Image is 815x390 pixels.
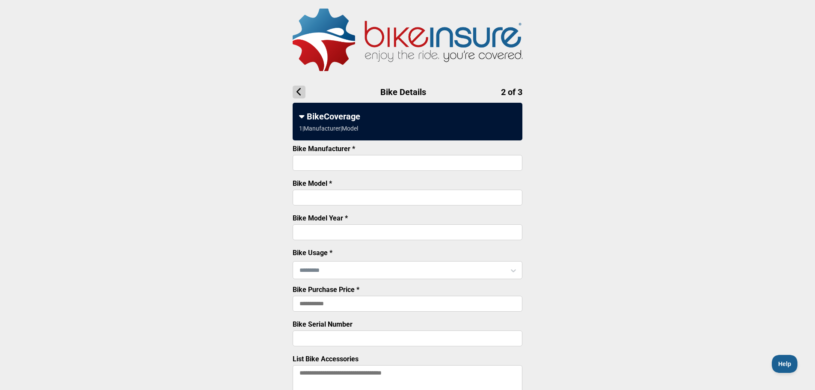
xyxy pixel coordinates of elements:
h1: Bike Details [293,86,522,98]
label: List Bike Accessories [293,355,359,363]
iframe: Toggle Customer Support [772,355,798,373]
label: Bike Model * [293,179,332,188]
label: Bike Model Year * [293,214,348,222]
label: Bike Manufacturer * [293,145,355,153]
label: Bike Usage * [293,249,332,257]
div: 1 | Manufacturer | Model [299,125,358,132]
div: BikeCoverage [299,111,516,122]
label: Bike Serial Number [293,320,353,328]
label: Bike Purchase Price * [293,286,359,294]
span: 2 of 3 [501,87,522,97]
